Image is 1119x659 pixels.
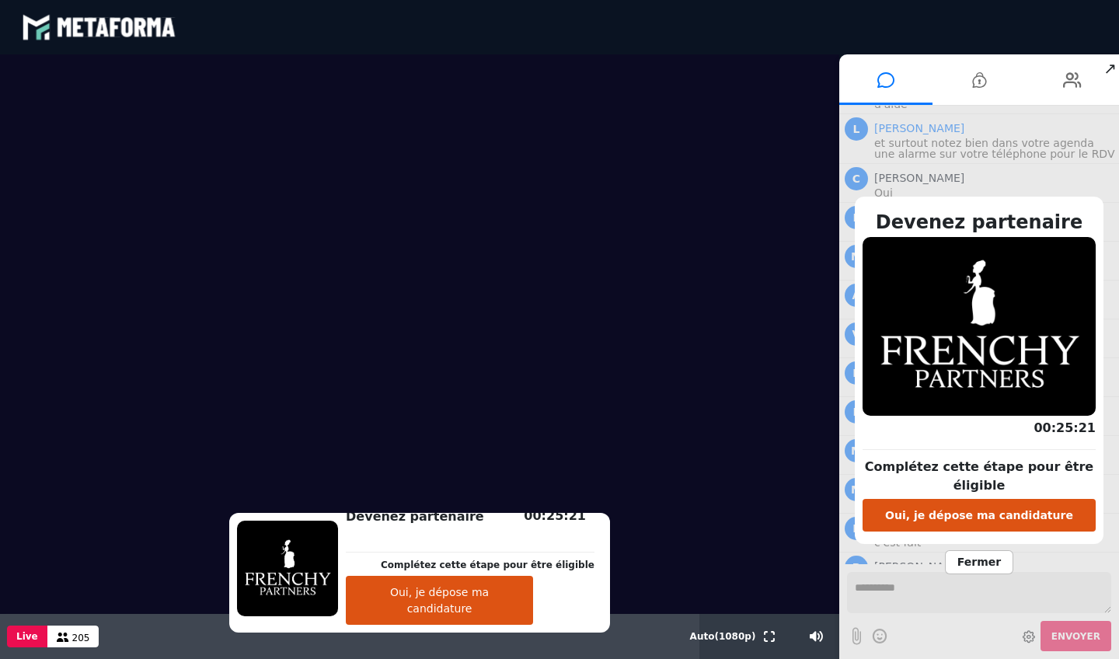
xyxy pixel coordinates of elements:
img: 1758176636418-X90kMVC3nBIL3z60WzofmoLaWTDHBoMX.png [863,237,1096,416]
span: 205 [72,633,90,643]
h2: Devenez partenaire [346,507,594,526]
p: Complétez cette étape pour être éligible [381,558,594,572]
button: Oui, je dépose ma candidature [863,499,1096,532]
span: ↗ [1101,54,1119,82]
span: Auto ( 1080 p) [690,631,756,642]
button: Oui, je dépose ma candidature [346,576,533,625]
button: Auto(1080p) [687,614,759,659]
h2: Devenez partenaire [863,208,1096,236]
p: Complétez cette étape pour être éligible [863,458,1096,495]
span: 00:25:21 [524,508,586,523]
span: 00:25:21 [1034,420,1096,435]
span: Fermer [945,550,1013,574]
img: 1758176636418-X90kMVC3nBIL3z60WzofmoLaWTDHBoMX.png [237,521,338,616]
button: Live [7,626,47,647]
